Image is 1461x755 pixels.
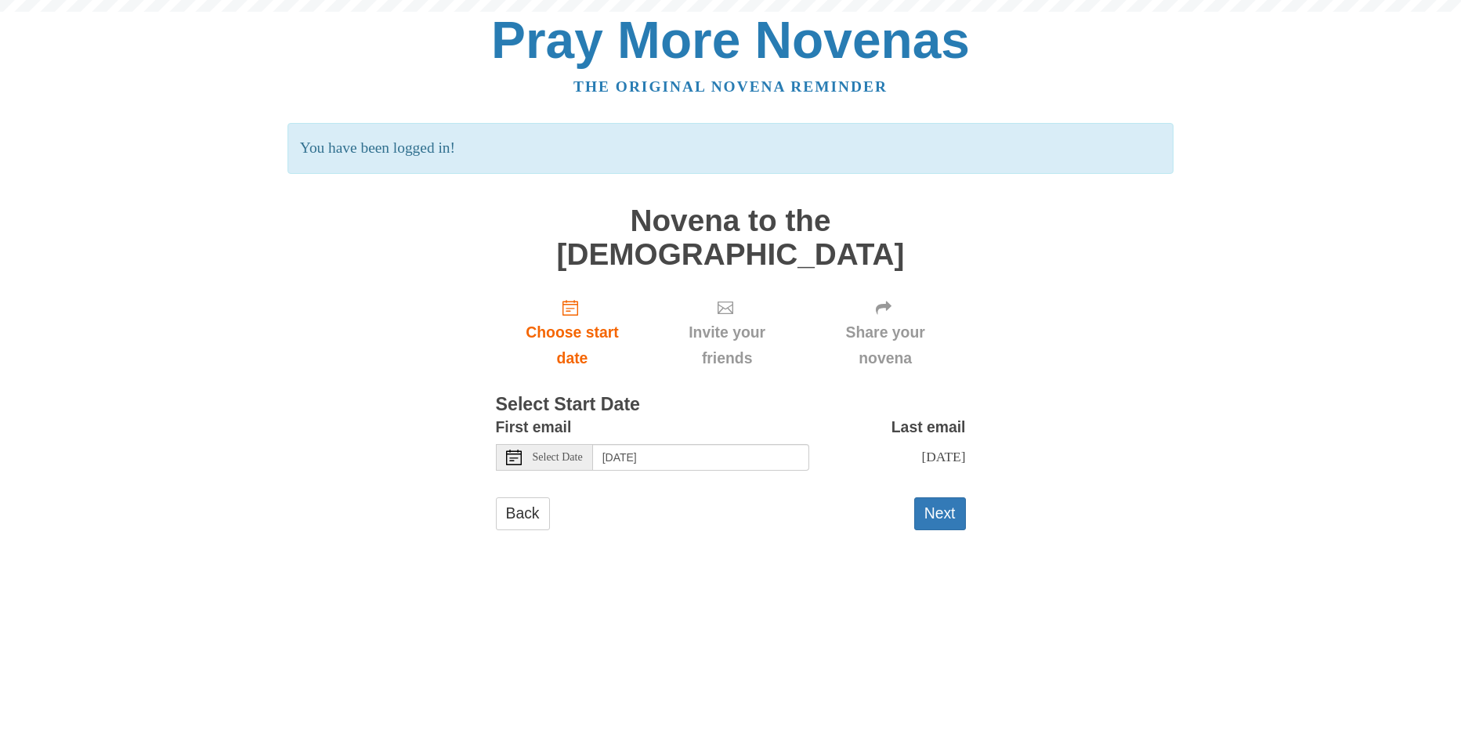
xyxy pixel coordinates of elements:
[496,414,572,440] label: First email
[496,497,550,529] a: Back
[287,123,1174,174] p: You have been logged in!
[491,11,970,69] a: Pray More Novenas
[914,497,966,529] button: Next
[496,395,966,415] h3: Select Start Date
[805,287,966,380] div: Click "Next" to confirm your start date first.
[512,320,634,371] span: Choose start date
[496,204,966,271] h1: Novena to the [DEMOGRAPHIC_DATA]
[533,452,583,463] span: Select Date
[921,449,965,464] span: [DATE]
[664,320,789,371] span: Invite your friends
[496,287,649,380] a: Choose start date
[891,414,966,440] label: Last email
[649,287,805,380] div: Click "Next" to confirm your start date first.
[821,320,950,371] span: Share your novena
[573,78,888,95] a: The original novena reminder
